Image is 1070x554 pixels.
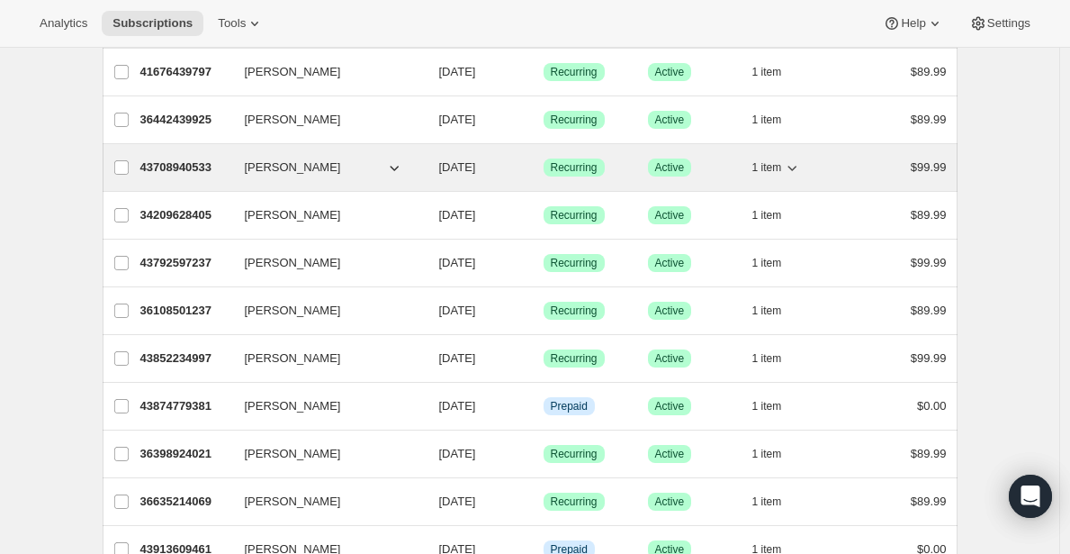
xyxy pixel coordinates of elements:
span: Subscriptions [112,16,193,31]
span: [PERSON_NAME] [245,159,341,177]
span: 1 item [752,351,782,366]
span: 1 item [752,65,782,79]
span: 1 item [752,256,782,270]
span: Settings [987,16,1030,31]
span: Active [655,495,685,509]
div: 36442439925[PERSON_NAME][DATE]SuccessRecurringSuccessActive1 item$89.99 [140,107,947,132]
div: Open Intercom Messenger [1009,475,1052,518]
span: [PERSON_NAME] [245,397,341,415]
button: 1 item [752,250,802,276]
span: Recurring [551,160,598,175]
button: [PERSON_NAME] [234,440,414,468]
button: Help [872,11,954,36]
span: Active [655,399,685,413]
button: 1 item [752,489,802,514]
span: [PERSON_NAME] [245,254,341,272]
span: [DATE] [439,160,476,174]
button: 1 item [752,203,802,228]
span: $99.99 [911,160,947,174]
button: 1 item [752,107,802,132]
span: Recurring [551,304,598,318]
span: 1 item [752,160,782,175]
button: 1 item [752,59,802,85]
span: [PERSON_NAME] [245,206,341,224]
button: 1 item [752,298,802,323]
button: [PERSON_NAME] [234,153,414,182]
span: [DATE] [439,65,476,78]
span: Recurring [551,113,598,127]
p: 36442439925 [140,111,230,129]
p: 34209628405 [140,206,230,224]
span: Recurring [551,208,598,223]
span: $99.99 [911,351,947,365]
button: 1 item [752,346,802,371]
span: [DATE] [439,304,476,317]
span: Help [901,16,925,31]
span: [DATE] [439,495,476,508]
div: 36635214069[PERSON_NAME][DATE]SuccessRecurringSuccessActive1 item$89.99 [140,489,947,514]
span: Active [655,304,685,318]
button: [PERSON_NAME] [234,105,414,134]
span: [PERSON_NAME] [245,302,341,320]
span: Recurring [551,256,598,270]
span: [PERSON_NAME] [245,493,341,511]
span: Active [655,351,685,366]
button: 1 item [752,394,802,419]
span: Active [655,113,685,127]
button: Settings [958,11,1041,36]
span: Active [655,65,685,79]
span: $89.99 [911,447,947,460]
div: 36398924021[PERSON_NAME][DATE]SuccessRecurringSuccessActive1 item$89.99 [140,441,947,467]
div: 43708940533[PERSON_NAME][DATE]SuccessRecurringSuccessActive1 item$99.99 [140,155,947,180]
button: 1 item [752,155,802,180]
div: 41676439797[PERSON_NAME][DATE]SuccessRecurringSuccessActive1 item$89.99 [140,59,947,85]
p: 41676439797 [140,63,230,81]
button: [PERSON_NAME] [234,392,414,421]
span: Recurring [551,351,598,366]
button: [PERSON_NAME] [234,201,414,230]
span: Active [655,447,685,461]
span: [PERSON_NAME] [245,445,341,463]
p: 36108501237 [140,302,230,320]
span: Recurring [551,495,598,509]
button: [PERSON_NAME] [234,487,414,516]
p: 43792597237 [140,254,230,272]
div: 36108501237[PERSON_NAME][DATE]SuccessRecurringSuccessActive1 item$89.99 [140,298,947,323]
span: 1 item [752,399,782,413]
span: 1 item [752,495,782,509]
span: 1 item [752,447,782,461]
p: 43708940533 [140,159,230,177]
span: $89.99 [911,208,947,222]
p: 36398924021 [140,445,230,463]
p: 36635214069 [140,493,230,511]
button: [PERSON_NAME] [234,58,414,86]
span: [DATE] [439,256,476,269]
span: Prepaid [551,399,588,413]
span: Active [655,208,685,223]
span: [DATE] [439,208,476,222]
div: 43874779381[PERSON_NAME][DATE]InfoPrepaidSuccessActive1 item$0.00 [140,394,947,419]
span: $89.99 [911,65,947,78]
span: Analytics [40,16,87,31]
button: [PERSON_NAME] [234,249,414,277]
button: 1 item [752,441,802,467]
span: $89.99 [911,304,947,317]
button: Analytics [29,11,98,36]
span: [DATE] [439,351,476,365]
span: [PERSON_NAME] [245,350,341,368]
span: Recurring [551,447,598,461]
span: 1 item [752,304,782,318]
button: [PERSON_NAME] [234,296,414,325]
span: 1 item [752,208,782,223]
span: [PERSON_NAME] [245,63,341,81]
span: $89.99 [911,113,947,126]
span: [DATE] [439,447,476,460]
span: Active [655,256,685,270]
div: 34209628405[PERSON_NAME][DATE]SuccessRecurringSuccessActive1 item$89.99 [140,203,947,228]
span: [DATE] [439,113,476,126]
span: Active [655,160,685,175]
button: [PERSON_NAME] [234,344,414,373]
span: [PERSON_NAME] [245,111,341,129]
span: [DATE] [439,399,476,413]
div: 43792597237[PERSON_NAME][DATE]SuccessRecurringSuccessActive1 item$99.99 [140,250,947,276]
